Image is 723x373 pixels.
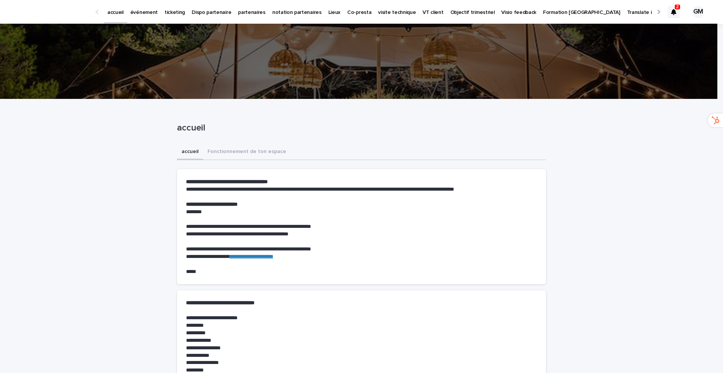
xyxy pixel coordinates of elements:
div: GM [692,6,704,18]
img: Ls34BcGeRexTGTNfXpUC [15,5,88,20]
button: accueil [177,144,203,160]
p: accueil [177,123,543,133]
button: Fonctionnement de ton espace [203,144,291,160]
p: 2 [676,4,679,9]
div: 2 [668,6,680,18]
